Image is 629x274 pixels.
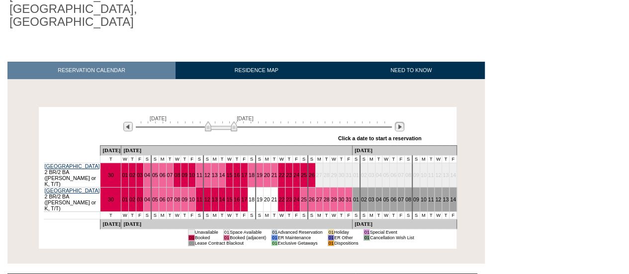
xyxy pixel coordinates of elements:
a: 07 [398,196,404,202]
td: F [397,211,405,219]
td: T [338,211,345,219]
a: 03 [137,172,143,178]
a: 20 [264,172,270,178]
td: F [241,155,248,163]
td: F [188,155,196,163]
a: 09 [181,196,187,202]
td: 01 [328,235,334,240]
td: [DATE] [353,219,457,229]
td: 01 [353,163,360,187]
a: 04 [144,172,150,178]
td: F [136,211,144,219]
a: 18 [249,172,255,178]
td: 27 [315,163,323,187]
a: 05 [152,172,158,178]
a: 23 [286,172,292,178]
a: 03 [137,196,143,202]
td: F [345,211,353,219]
td: W [121,211,129,219]
td: M [159,211,166,219]
a: 09 [181,172,187,178]
a: 03 [368,196,374,202]
td: S [195,155,203,163]
td: W [278,155,285,163]
a: 28 [324,196,330,202]
img: Previous [123,122,133,131]
a: 30 [338,196,344,202]
td: [DATE] [353,145,457,155]
td: M [420,155,427,163]
td: F [449,211,457,219]
td: S [143,155,151,163]
td: S [195,211,203,219]
td: 12 [435,163,442,187]
td: Holiday [334,229,359,235]
td: 2 BR/2 BA ([PERSON_NAME] or K, T/T) [44,187,100,211]
a: 02 [129,196,135,202]
a: NEED TO KNOW [337,62,485,79]
a: 29 [331,196,337,202]
td: T [270,211,278,219]
td: W [174,211,181,219]
a: 13 [212,172,218,178]
td: 01 [328,229,334,235]
td: 01 [328,240,334,246]
td: Special Event [369,229,414,235]
a: 04 [376,196,382,202]
a: 26 [309,172,315,178]
a: 27 [316,196,322,202]
td: Lease Contract Blackout [194,240,266,246]
td: T [427,211,435,219]
a: 24 [293,196,299,202]
a: 15 [226,196,232,202]
td: T [181,211,188,219]
td: S [143,211,151,219]
a: 22 [278,172,284,178]
td: ER Other [334,235,359,240]
a: 02 [129,172,135,178]
td: S [300,211,307,219]
a: 25 [301,196,307,202]
div: Click a date to start a reservation [338,135,422,141]
a: RESERVATION CALENDAR [7,62,176,79]
td: 29 [330,163,338,187]
td: 01 [188,229,194,235]
a: 06 [390,196,396,202]
td: M [159,155,166,163]
a: 08 [174,172,180,178]
td: Advanced Reservation [277,229,323,235]
td: W [435,211,442,219]
td: T [427,155,435,163]
td: S [360,155,367,163]
td: T [181,155,188,163]
td: T [375,211,382,219]
td: S [248,155,255,163]
td: M [367,211,375,219]
a: 14 [450,196,456,202]
td: S [256,155,263,163]
td: S [300,155,307,163]
td: S [203,211,211,219]
td: 02 [360,163,367,187]
td: S [405,155,412,163]
a: 17 [241,196,247,202]
td: T [338,155,345,163]
a: 20 [264,196,270,202]
td: S [203,155,211,163]
td: T [100,155,121,163]
a: 21 [271,172,277,178]
a: 01 [353,196,359,202]
td: 01 [363,229,369,235]
td: W [330,211,338,219]
td: M [211,211,218,219]
td: F [345,155,353,163]
td: M [367,155,375,163]
a: 08 [174,196,180,202]
td: 01 [188,240,194,246]
td: W [226,211,233,219]
a: 01 [122,196,128,202]
td: S [412,211,420,219]
td: 13 [442,163,449,187]
td: S [353,211,360,219]
td: T [390,155,397,163]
